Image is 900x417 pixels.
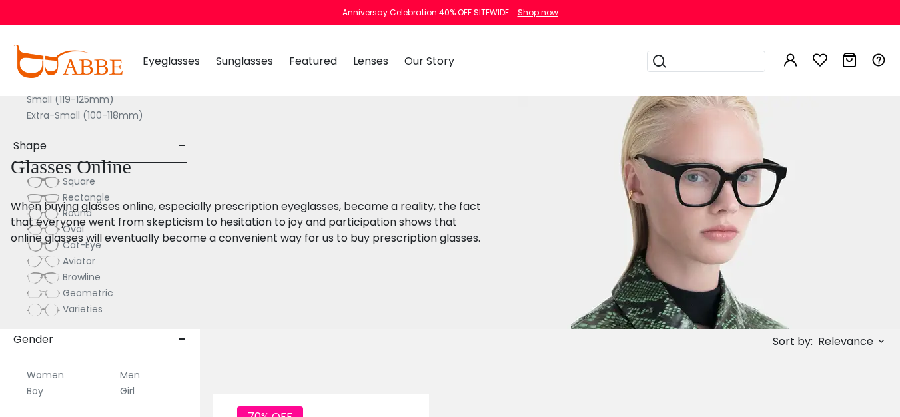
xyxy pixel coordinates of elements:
img: Varieties.png [27,303,60,317]
span: Geometric [63,286,113,300]
div: Anniversay Celebration 40% OFF SITEWIDE [342,7,509,19]
label: Girl [120,383,135,399]
h1: Glasses Online [11,155,484,179]
span: Our Story [404,53,454,69]
span: Lenses [353,53,388,69]
span: Browline [63,270,101,284]
div: Shop now [518,7,558,19]
label: Small (119-125mm) [27,91,114,107]
span: Shape [13,130,47,162]
a: Shop now [511,7,558,18]
img: Browline.png [27,271,60,284]
span: Sort by: [773,334,813,349]
img: Geometric.png [27,287,60,300]
span: Varieties [63,302,103,316]
span: Aviator [63,254,95,268]
img: Square.png [27,175,60,189]
span: Rectangle [63,191,110,204]
span: - [178,130,187,162]
img: Rectangle.png [27,191,60,205]
span: - [178,324,187,356]
img: glasses online [518,96,856,329]
img: Aviator.png [27,255,60,268]
img: abbeglasses.com [13,45,123,78]
p: When buying glasses online, especially prescription eyeglasses, became a reality, the fact that e... [11,199,484,246]
img: Cat-Eye.png [27,239,60,252]
span: Gender [13,324,53,356]
span: Featured [289,53,337,69]
label: Extra-Small (100-118mm) [27,107,143,123]
label: Women [27,367,64,383]
span: Cat-Eye [63,238,101,252]
span: Eyeglasses [143,53,200,69]
img: Round.png [27,207,60,220]
label: Men [120,367,140,383]
span: Round [63,207,92,220]
img: Oval.png [27,223,60,236]
span: Square [63,175,95,188]
span: Sunglasses [216,53,273,69]
span: Relevance [818,330,873,354]
label: Boy [27,383,43,399]
span: Oval [63,222,84,236]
